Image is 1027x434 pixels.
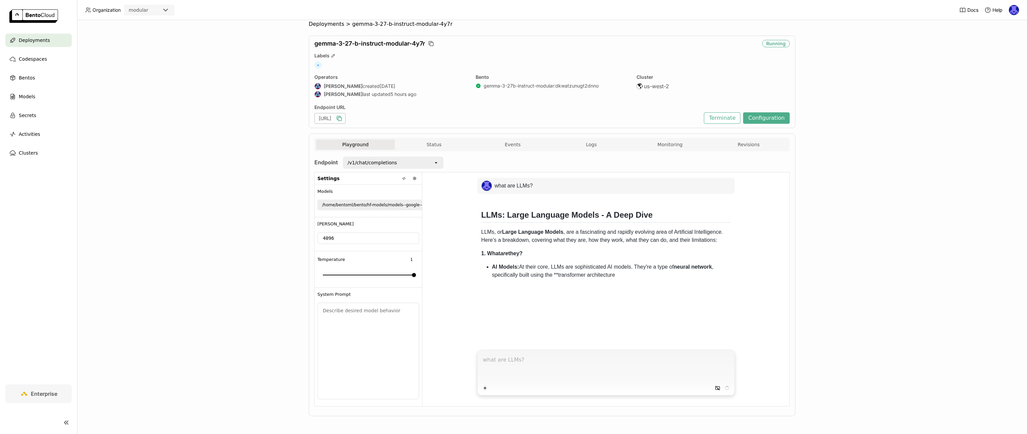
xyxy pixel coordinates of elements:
nav: Breadcrumbs navigation [309,21,795,28]
h2: LLMs: Large Language Models - A Deep Dive [481,210,731,223]
span: Enterprise [31,390,57,397]
span: us-west-2 [644,83,669,90]
strong: 1. What they? [481,251,523,256]
span: [PERSON_NAME] [317,221,354,227]
span: Logs [586,142,597,148]
strong: [PERSON_NAME] [324,91,363,97]
span: Models [19,93,35,101]
span: gemma-3-27-b-instruct-modular-4y7r [314,40,425,47]
p: LLMs, or , are a fascinating and rapidly evolving area of Artificial Intelligence. Here's a break... [481,228,731,244]
span: Temperature [317,257,345,262]
div: last updated [314,91,468,98]
a: Bentos [5,71,72,85]
div: Operators [314,74,468,80]
div: Settings [315,172,422,185]
div: Help [984,7,1003,13]
strong: Endpoint [314,159,338,166]
img: Jiang [315,83,321,89]
svg: Plus [482,385,488,391]
span: + [314,61,322,69]
button: Configuration [743,112,790,124]
a: Docs [959,7,978,13]
a: Models [5,90,72,103]
li: At their core, LLMs are sophisticated AI models. They're a type of , specifically built using the... [492,263,731,279]
button: Revisions [709,140,788,150]
strong: [PERSON_NAME] [324,83,363,89]
span: Organization [93,7,121,13]
a: gemma-3-27b-instruct-modular:dkwatzunugt2dnno [484,83,599,89]
button: Playground [316,140,395,150]
strong: neural network [674,264,712,270]
img: Newton Jain [482,181,492,191]
div: /home/bentoml/bento/hf-models/models--google--gemma-3-27b-it/snapshots/005ad3404e59d6023443cb575d... [322,202,580,208]
button: Monitoring [631,140,710,150]
div: Cluster [637,74,790,80]
a: Enterprise [5,384,72,403]
span: Secrets [19,111,36,119]
span: Docs [967,7,978,13]
div: Endpoint URL [314,104,701,110]
a: Activities [5,127,72,141]
strong: Large Language Models [502,229,563,235]
strong: AI Models: [492,264,519,270]
p: what are LLMs? [495,182,533,190]
input: Selected /v1/chat/completions. [398,159,398,166]
button: Terminate [704,112,740,124]
input: Temperature [404,256,419,264]
div: Bento [476,74,629,80]
img: Newton Jain [1009,5,1019,15]
span: gemma-3-27-b-instruct-modular-4y7r [352,21,452,28]
span: Clusters [19,149,38,157]
span: Deployments [309,21,344,28]
span: Help [992,7,1003,13]
img: logo [9,9,58,23]
span: System Prompt [317,292,351,297]
a: Deployments [5,34,72,47]
button: content is loading [722,383,732,393]
em: are [500,251,508,256]
span: [DATE] [380,83,395,89]
div: /v1/chat/completions [348,159,397,166]
div: created [314,83,468,90]
button: Status [395,140,474,150]
a: Clusters [5,146,72,160]
div: modular [129,7,148,13]
span: Deployments [19,36,50,44]
span: 5 hours ago [390,91,416,97]
span: Models [317,189,333,194]
a: Codespaces [5,52,72,66]
span: Bentos [19,74,35,82]
button: Events [473,140,552,150]
span: Codespaces [19,55,47,63]
img: Jiang [315,91,321,97]
div: Running [762,40,790,47]
span: Activities [19,130,40,138]
a: Secrets [5,109,72,122]
svg: open [433,160,439,165]
span: > [344,21,352,28]
div: Labels [314,53,790,59]
div: [URL] [314,113,346,124]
